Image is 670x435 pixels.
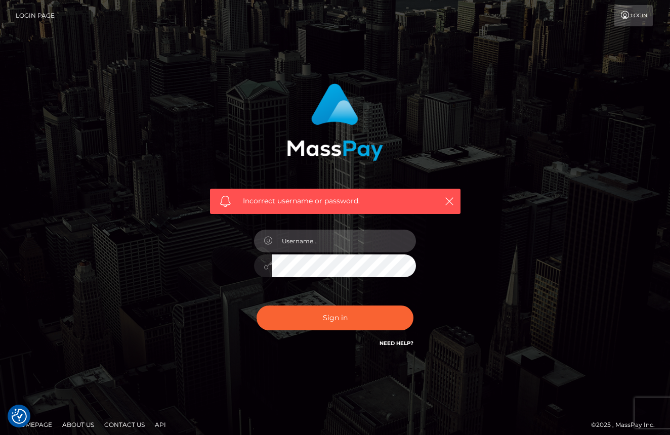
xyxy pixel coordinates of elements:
[11,417,56,432] a: Homepage
[591,419,662,430] div: © 2025 , MassPay Inc.
[614,5,653,26] a: Login
[380,340,413,346] a: Need Help?
[12,409,27,424] img: Revisit consent button
[151,417,170,432] a: API
[100,417,149,432] a: Contact Us
[58,417,98,432] a: About Us
[16,5,55,26] a: Login Page
[272,230,416,252] input: Username...
[243,196,428,206] span: Incorrect username or password.
[287,83,383,161] img: MassPay Login
[12,409,27,424] button: Consent Preferences
[257,306,413,330] button: Sign in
